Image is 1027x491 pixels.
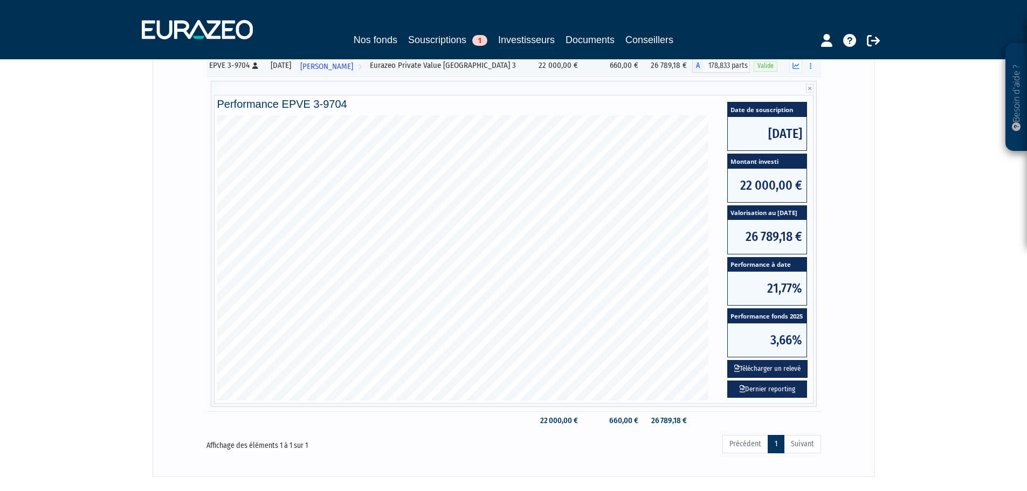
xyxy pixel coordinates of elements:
p: Besoin d'aide ? [1010,49,1023,146]
i: [Français] Personne physique [252,63,258,69]
a: Nos fonds [354,32,397,47]
div: [DATE] [270,60,292,71]
td: 660,00 € [583,411,644,430]
span: A [692,59,703,73]
span: 21,77% [728,272,807,305]
span: 3,66% [728,323,807,357]
span: [PERSON_NAME] [300,57,353,77]
a: Souscriptions1 [408,32,487,47]
a: Conseillers [625,32,673,47]
div: Eurazeo Private Value [GEOGRAPHIC_DATA] 3 [370,60,527,71]
span: Performance à date [728,258,807,272]
h4: Performance EPVE 3-9704 [217,98,810,110]
span: 22 000,00 € [728,169,807,202]
div: Affichage des éléments 1 à 1 sur 1 [206,434,453,451]
a: [PERSON_NAME] [296,55,366,77]
span: 26 789,18 € [728,220,807,253]
a: 1 [768,435,784,453]
td: 22 000,00 € [531,55,583,77]
span: Valorisation au [DATE] [728,206,807,220]
td: 22 000,00 € [531,411,583,430]
span: Date de souscription [728,102,807,117]
span: 178,833 parts [703,59,750,73]
td: 26 789,18 € [644,55,692,77]
td: 660,00 € [583,55,644,77]
button: Télécharger un relevé [727,360,808,378]
span: Performance fonds 2025 [728,309,807,323]
span: 1 [472,35,487,46]
img: 1732889491-logotype_eurazeo_blanc_rvb.png [142,20,253,39]
span: Montant investi [728,154,807,169]
a: Dernier reporting [727,381,807,398]
a: Investisseurs [498,32,555,49]
td: 26 789,18 € [644,411,692,430]
span: Valide [754,61,777,71]
a: Documents [566,32,615,47]
div: EPVE 3-9704 [209,60,263,71]
i: Voir l'investisseur [358,57,362,77]
span: [DATE] [728,117,807,150]
div: A - Eurazeo Private Value Europe 3 [692,59,750,73]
